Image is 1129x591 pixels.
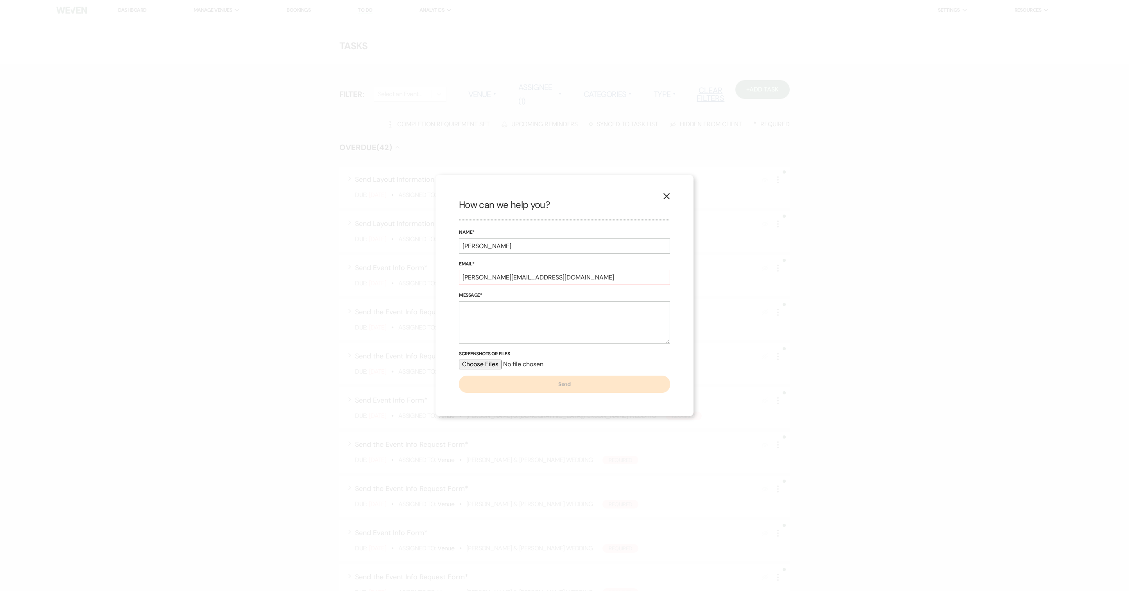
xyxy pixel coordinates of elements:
label: Screenshots or Files [459,350,670,358]
label: Message* [459,291,670,300]
h2: How can we help you? [459,198,670,211]
button: Send [459,376,670,393]
label: Name* [459,228,670,237]
label: Email* [459,260,670,269]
